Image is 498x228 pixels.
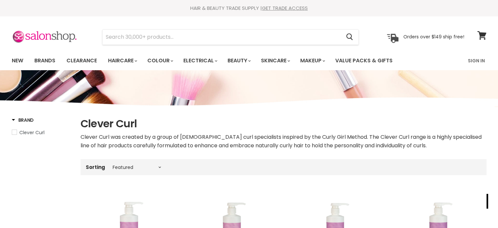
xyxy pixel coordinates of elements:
[86,164,105,170] label: Sorting
[464,54,489,68] a: Sign In
[62,54,102,68] a: Clearance
[102,29,359,45] form: Product
[4,5,495,11] div: HAIR & BEAUTY TRADE SUPPLY |
[102,30,341,45] input: Search
[223,54,255,68] a: Beauty
[142,54,177,68] a: Colour
[256,54,294,68] a: Skincare
[330,54,397,68] a: Value Packs & Gifts
[341,30,359,45] button: Search
[295,54,329,68] a: Makeup
[7,54,28,68] a: New
[4,51,495,70] nav: Main
[103,54,141,68] a: Haircare
[12,117,34,123] h3: Brand
[178,54,221,68] a: Electrical
[262,5,308,11] a: GET TRADE ACCESS
[81,133,482,149] span: Clever Curl was created by a group of [DEMOGRAPHIC_DATA] curl specialists inspired by the Curly G...
[7,51,431,70] ul: Main menu
[12,129,72,136] a: Clever Curl
[403,34,464,40] p: Orders over $149 ship free!
[29,54,60,68] a: Brands
[81,117,487,131] h1: Clever Curl
[19,129,45,136] span: Clever Curl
